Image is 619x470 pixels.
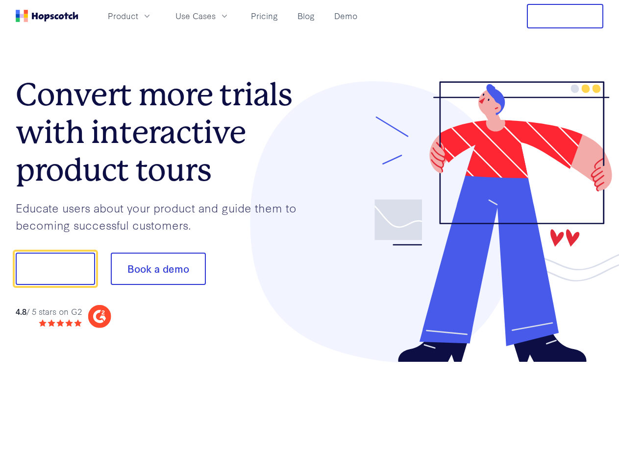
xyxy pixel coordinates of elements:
strong: 4.8 [16,305,26,317]
a: Blog [294,8,319,24]
a: Pricing [247,8,282,24]
span: Use Cases [175,10,216,22]
div: / 5 stars on G2 [16,305,82,318]
a: Demo [330,8,361,24]
span: Product [108,10,138,22]
h1: Convert more trials with interactive product tours [16,76,310,188]
button: Use Cases [170,8,235,24]
button: Show me! [16,253,95,285]
button: Book a demo [111,253,206,285]
button: Product [102,8,158,24]
button: Free Trial [527,4,603,28]
a: Home [16,10,78,22]
p: Educate users about your product and guide them to becoming successful customers. [16,199,310,233]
